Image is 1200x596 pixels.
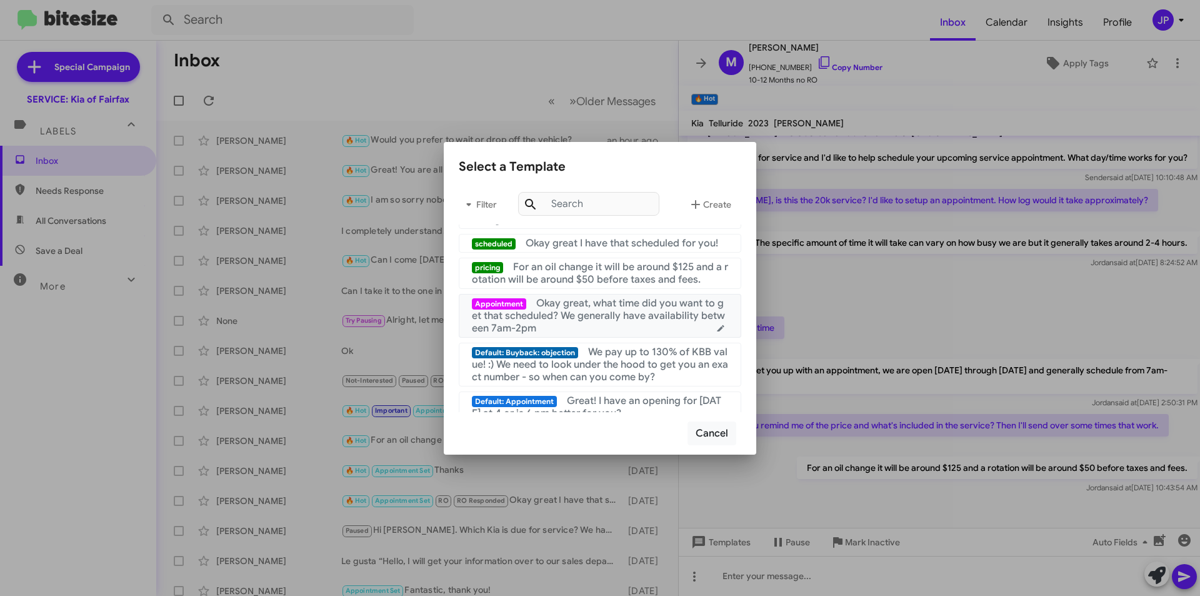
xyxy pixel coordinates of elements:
span: Create [688,193,731,216]
span: Default: Buyback: objection [472,347,578,358]
span: Default: Appointment [472,396,557,407]
button: Create [678,189,741,220]
span: Okay great, what time did you want to get that scheduled? We generally have availability between ... [472,297,725,335]
span: Okay great I have that scheduled for you! [526,237,718,250]
button: Filter [459,189,499,220]
span: scheduled [472,238,516,250]
span: pricing [472,262,503,273]
span: Filter [459,193,499,216]
div: Select a Template [459,157,741,177]
span: Appointment [472,298,526,310]
button: Cancel [687,422,736,445]
span: For an oil change it will be around $125 and a rotation will be around $50 before taxes and fees. [472,261,728,286]
input: Search [518,192,659,216]
span: Great! I have an opening for [DATE] at 4 or is 6 pm better for you? [472,395,721,420]
span: We pay up to 130% of KBB value! :) We need to look under the hood to get you an exact number - so... [472,346,728,383]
